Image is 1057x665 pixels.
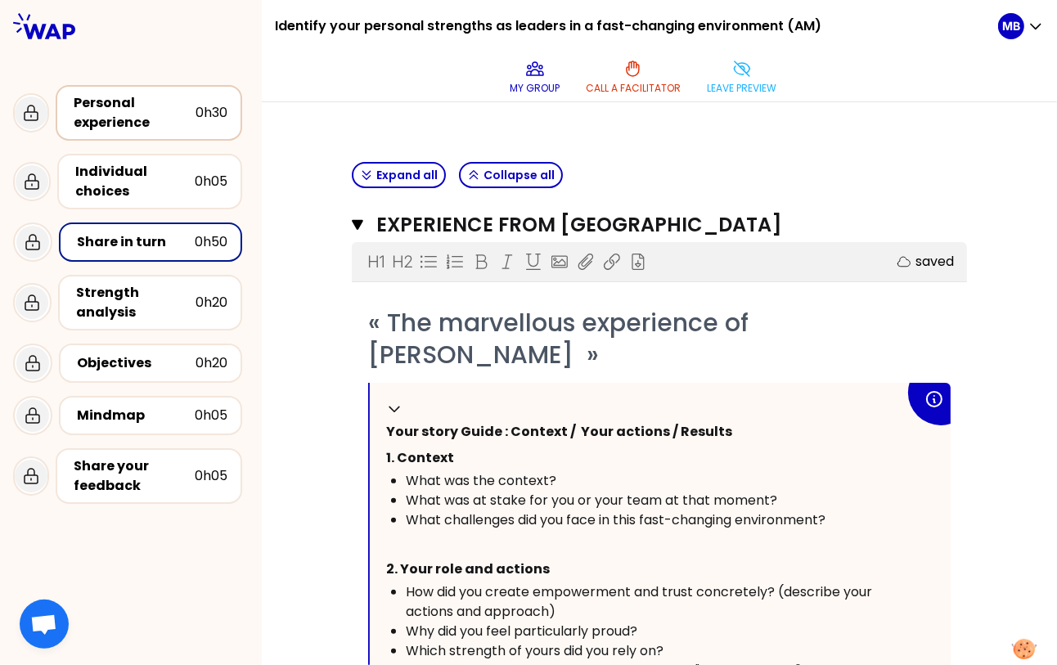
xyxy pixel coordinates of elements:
[74,456,195,496] div: Share your feedback
[74,93,196,133] div: Personal experience
[368,250,385,273] p: H1
[352,212,967,238] button: Experience from [GEOGRAPHIC_DATA]
[579,52,687,101] button: Call a facilitator
[459,162,563,188] button: Collapse all
[77,232,195,252] div: Share in turn
[707,82,776,95] p: Leave preview
[352,162,446,188] button: Expand all
[77,406,195,425] div: Mindmap
[998,13,1044,39] button: MB
[406,510,825,529] span: What challenges did you face in this fast-changing environment?
[386,448,454,467] span: 1. Context
[368,305,755,372] span: « The marvellous experience of [PERSON_NAME] »
[195,172,227,191] div: 0h05
[406,622,637,640] span: Why did you feel particularly proud?
[20,600,69,649] a: Ouvrir le chat
[77,353,196,373] div: Objectives
[195,406,227,425] div: 0h05
[196,293,227,312] div: 0h20
[503,52,566,101] button: My group
[386,559,550,578] span: 2. Your role and actions
[386,422,732,441] span: Your story Guide : Context / Your actions / Results
[196,353,227,373] div: 0h20
[586,82,681,95] p: Call a facilitator
[510,82,560,95] p: My group
[196,103,227,123] div: 0h30
[195,466,227,486] div: 0h05
[393,250,413,273] p: H2
[406,491,777,510] span: What was at stake for you or your team at that moment?
[75,162,195,201] div: Individual choices
[376,212,911,238] h3: Experience from [GEOGRAPHIC_DATA]
[700,52,783,101] button: Leave preview
[195,232,227,252] div: 0h50
[76,283,196,322] div: Strength analysis
[1002,18,1020,34] p: MB
[915,252,954,272] p: saved
[406,471,556,490] span: What was the context?
[406,641,663,660] span: Which strength of yours did you rely on?
[406,582,875,621] span: How did you create empowerment and trust concretely? (describe your actions and approach)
